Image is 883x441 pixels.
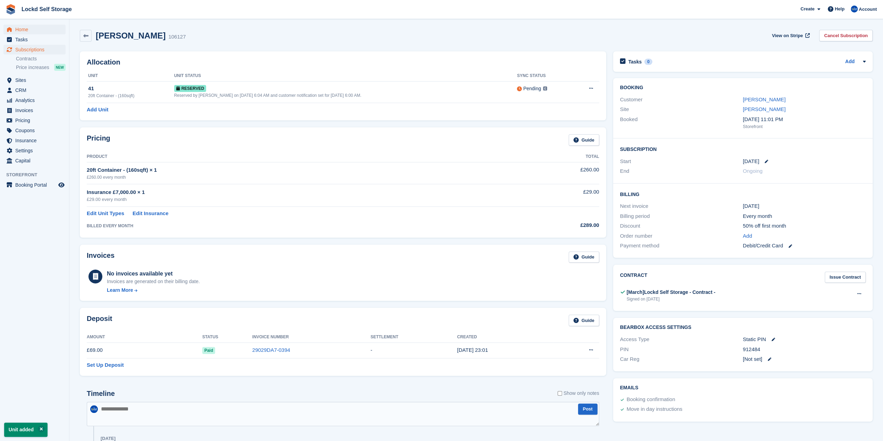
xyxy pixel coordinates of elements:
[3,35,66,44] a: menu
[543,86,547,91] img: icon-info-grey-7440780725fd019a000dd9b08b2336e03edf1995a4989e88bcd33f0948082b44.svg
[87,106,108,114] a: Add Unit
[569,315,599,326] a: Guide
[743,346,866,354] div: 912484
[87,58,599,66] h2: Allocation
[620,336,743,344] div: Access Type
[503,221,599,229] div: £289.00
[87,361,124,369] a: Set Up Deposit
[628,59,642,65] h2: Tasks
[15,180,57,190] span: Booking Portal
[107,287,133,294] div: Learn More
[88,85,174,93] div: 41
[743,158,759,166] time: 2025-09-05 00:00:00 UTC
[15,95,57,105] span: Analytics
[168,33,186,41] div: 106127
[743,116,866,124] div: [DATE] 11:01 PM
[4,423,48,437] p: Unit added
[133,210,168,218] a: Edit Insurance
[620,212,743,220] div: Billing period
[107,278,200,285] div: Invoices are generated on their billing date.
[620,158,743,166] div: Start
[3,105,66,115] a: menu
[503,162,599,184] td: £260.00
[644,59,652,65] div: 0
[15,105,57,115] span: Invoices
[620,202,743,210] div: Next invoice
[16,56,66,62] a: Contracts
[174,85,206,92] span: Reserved
[627,396,675,404] div: Booking confirmation
[19,3,75,15] a: Lockd Self Storage
[3,180,66,190] a: menu
[769,30,811,41] a: View on Stripe
[15,75,57,85] span: Sites
[859,6,877,13] span: Account
[252,332,371,343] th: Invoice Number
[54,64,66,71] div: NEW
[3,45,66,54] a: menu
[620,145,866,152] h2: Subscription
[772,32,803,39] span: View on Stripe
[503,151,599,162] th: Total
[3,75,66,85] a: menu
[15,35,57,44] span: Tasks
[558,390,562,397] input: Show only notes
[202,332,252,343] th: Status
[57,181,66,189] a: Preview store
[743,222,866,230] div: 50% off first month
[620,272,647,283] h2: Contract
[174,92,517,99] div: Reserved by [PERSON_NAME] on [DATE] 6:04 AM and customer notification set for [DATE] 6:00 AM.
[371,332,457,343] th: Settlement
[620,190,866,197] h2: Billing
[87,174,503,180] div: £260.00 every month
[743,123,866,130] div: Storefront
[87,390,115,398] h2: Timeline
[620,385,866,391] h2: Emails
[87,70,174,82] th: Unit
[87,188,503,196] div: Insurance £7,000.00 × 1
[3,126,66,135] a: menu
[620,222,743,230] div: Discount
[743,96,786,102] a: [PERSON_NAME]
[15,116,57,125] span: Pricing
[620,85,866,91] h2: Booking
[517,70,572,82] th: Sync Status
[87,134,110,146] h2: Pricing
[6,4,16,15] img: stora-icon-8386f47178a22dfd0bd8f6a31ec36ba5ce8667c1dd55bd0f319d3a0aa187defe.svg
[3,116,66,125] a: menu
[620,116,743,130] div: Booked
[87,332,202,343] th: Amount
[3,95,66,105] a: menu
[87,252,114,263] h2: Invoices
[87,315,112,326] h2: Deposit
[578,404,597,415] button: Post
[743,168,763,174] span: Ongoing
[16,64,49,71] span: Price increases
[87,151,503,162] th: Product
[835,6,844,12] span: Help
[371,342,457,358] td: -
[620,232,743,240] div: Order number
[87,166,503,174] div: 20ft Container - (160sqft) × 1
[845,58,855,66] a: Add
[174,70,517,82] th: Unit Status
[620,96,743,104] div: Customer
[457,347,488,353] time: 2025-09-02 22:01:15 UTC
[87,223,503,229] div: BILLED EVERY MONTH
[88,93,174,99] div: 20ft Container - (160sqft)
[107,270,200,278] div: No invoices available yet
[3,156,66,166] a: menu
[87,342,202,358] td: £69.00
[252,347,290,353] a: 29029DA7-0394
[819,30,873,41] a: Cancel Subscription
[569,134,599,146] a: Guide
[620,355,743,363] div: Car Reg
[15,25,57,34] span: Home
[15,156,57,166] span: Capital
[523,85,541,92] div: Pending
[620,242,743,250] div: Payment method
[3,146,66,155] a: menu
[627,289,715,296] div: [March]Lockd Self Storage - Contract -
[627,405,682,414] div: Move in day instructions
[558,390,599,397] label: Show only notes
